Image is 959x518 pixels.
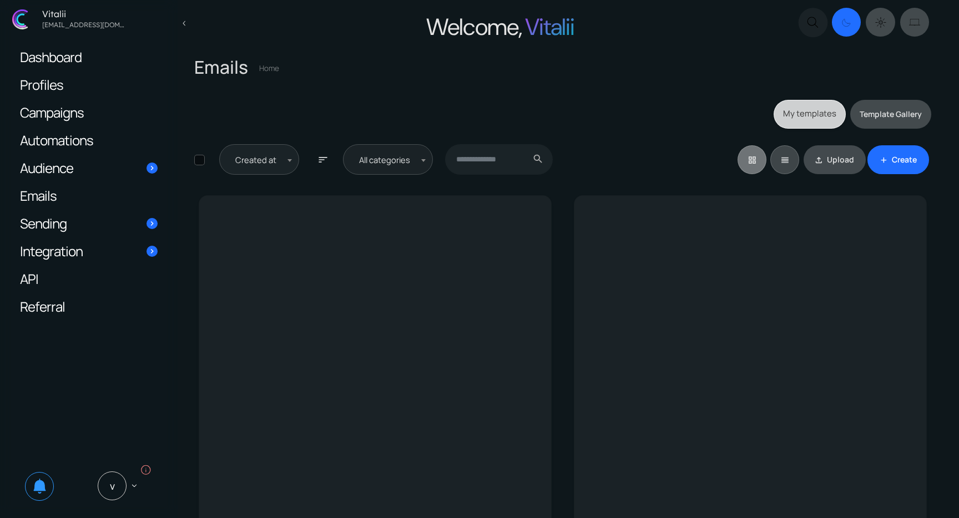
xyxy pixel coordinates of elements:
a: Audience [9,154,169,181]
a: V keyboard_arrow_down info [87,464,152,508]
span: grid_view [748,154,757,166]
span: Automations [20,134,93,146]
a: Vitalii [EMAIL_ADDRESS][DOMAIN_NAME] [6,4,173,34]
span: reorder [780,154,790,166]
span: Welcome, [426,12,522,42]
button: sort [315,144,331,175]
span: Created at [231,154,287,166]
a: grid_view [738,145,766,174]
span: add [879,154,888,166]
span: sort [317,155,329,165]
a: Referral [9,293,169,320]
span: file_upload [814,154,824,166]
span: All categories [355,154,421,166]
div: Basic example [738,145,804,174]
div: Vitalii [39,9,128,18]
a: My templates [774,100,846,129]
span: Audience [20,162,73,174]
span: Emails [194,55,248,80]
div: vitalijgladkij@gmail.com [39,18,128,29]
span: Created at [219,144,299,175]
span: Dashboard [20,51,82,63]
a: addCreate [867,145,929,175]
a: Dashboard [9,43,169,70]
span: Vitalii [525,12,574,42]
span: Integration [20,245,83,257]
span: Referral [20,301,65,312]
i: info [140,464,152,476]
span: API [20,273,38,285]
span: keyboard_arrow_down [129,481,139,491]
a: reorder [770,145,799,174]
span: Profiles [20,79,63,90]
a: Template Gallery [850,100,931,129]
a: Campaigns [9,99,169,126]
span: Sending [20,217,67,229]
span: Emails [20,190,57,201]
span: V [98,471,127,500]
a: Emails [9,182,169,209]
a: Sending [9,210,169,237]
a: Home [259,63,279,73]
a: Integration [9,237,169,265]
span: All categories [343,144,433,175]
a: file_uploadUpload [804,145,865,174]
a: Profiles [9,71,169,98]
a: Automations [9,126,169,154]
a: API [9,265,169,292]
span: search [532,156,544,162]
span: Campaigns [20,106,84,118]
div: Dark mode switcher [830,6,931,39]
